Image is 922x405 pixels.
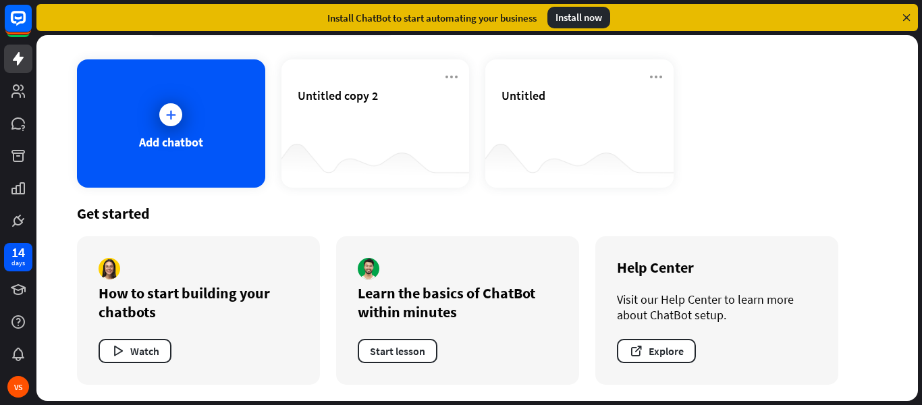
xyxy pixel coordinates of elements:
[298,88,378,103] span: Untitled copy 2
[99,258,120,279] img: author
[547,7,610,28] div: Install now
[617,258,817,277] div: Help Center
[4,243,32,271] a: 14 days
[501,88,545,103] span: Untitled
[358,258,379,279] img: author
[7,376,29,398] div: VS
[617,292,817,323] div: Visit our Help Center to learn more about ChatBot setup.
[99,283,298,321] div: How to start building your chatbots
[77,204,877,223] div: Get started
[139,134,203,150] div: Add chatbot
[358,283,558,321] div: Learn the basics of ChatBot within minutes
[11,259,25,268] div: days
[11,5,51,46] button: Open LiveChat chat widget
[327,11,537,24] div: Install ChatBot to start automating your business
[617,339,696,363] button: Explore
[358,339,437,363] button: Start lesson
[11,246,25,259] div: 14
[99,339,171,363] button: Watch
